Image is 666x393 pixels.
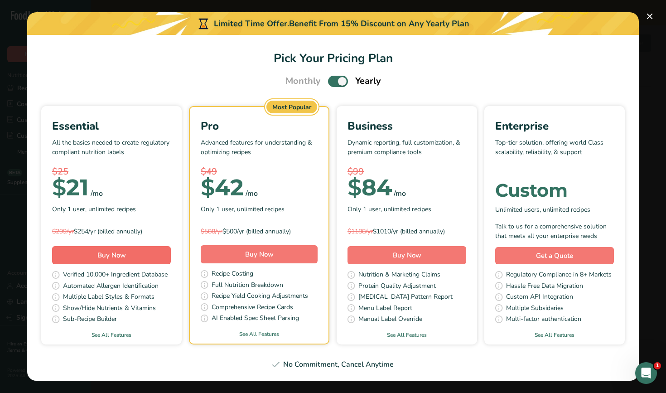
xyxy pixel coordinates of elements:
span: Custom API Integration [506,292,573,303]
span: $299/yr [52,227,74,236]
div: /mo [246,188,258,199]
div: Benefit From 15% Discount on Any Yearly Plan [289,18,469,30]
div: 84 [347,179,392,197]
div: Business [347,118,466,134]
span: Full Nutrition Breakdown [212,280,283,291]
span: Automated Allergen Identification [63,281,159,292]
p: Top-tier solution, offering world Class scalability, reliability, & support [495,138,614,165]
span: Only 1 user, unlimited recipes [347,204,431,214]
span: Multiple Label Styles & Formats [63,292,154,303]
div: No Commitment, Cancel Anytime [38,359,628,370]
div: Enterprise [495,118,614,134]
span: [MEDICAL_DATA] Pattern Report [358,292,453,303]
span: Buy Now [97,251,126,260]
div: Essential [52,118,171,134]
div: $25 [52,165,171,179]
div: Talk to us for a comprehensive solution that meets all your enterprise needs [495,222,614,241]
div: 21 [52,179,89,197]
span: Sub-Recipe Builder [63,314,117,325]
span: Menu Label Report [358,303,412,315]
span: Verified 10,000+ Ingredient Database [63,270,168,281]
span: $ [347,174,362,201]
span: 1 [654,362,661,369]
a: See All Features [337,331,477,339]
div: Most Popular [266,101,317,113]
span: Multi-factor authentication [506,314,581,325]
a: See All Features [41,331,182,339]
span: Regulatory Compliance in 8+ Markets [506,270,612,281]
span: Hassle Free Data Migration [506,281,583,292]
span: Protein Quality Adjustment [358,281,436,292]
span: Multiple Subsidaries [506,303,564,315]
span: $ [201,174,215,201]
span: Yearly [355,74,381,88]
span: Buy Now [245,250,274,259]
a: See All Features [484,331,625,339]
p: Dynamic reporting, full customization, & premium compliance tools [347,138,466,165]
a: See All Features [190,330,328,338]
span: Comprehensive Recipe Cards [212,302,293,314]
button: Buy Now [52,246,171,264]
div: $254/yr (billed annually) [52,227,171,236]
div: Custom [495,181,614,199]
div: Pro [201,118,318,134]
button: Buy Now [347,246,466,264]
span: Unlimited users, unlimited recipes [495,205,590,214]
span: $588/yr [201,227,222,236]
a: Get a Quote [495,247,614,265]
div: /mo [91,188,103,199]
div: /mo [394,188,406,199]
span: Monthly [285,74,321,88]
span: AI Enabled Spec Sheet Parsing [212,313,299,325]
div: $500/yr (billed annually) [201,227,318,236]
div: $99 [347,165,466,179]
span: Buy Now [393,251,421,260]
span: Only 1 user, unlimited recipes [52,204,136,214]
span: Recipe Costing [212,269,253,280]
span: $ [52,174,66,201]
iframe: Intercom live chat [635,362,657,384]
span: Nutrition & Marketing Claims [358,270,440,281]
span: Manual Label Override [358,314,422,325]
div: Limited Time Offer. [27,12,639,35]
p: All the basics needed to create regulatory compliant nutrition labels [52,138,171,165]
p: Advanced features for understanding & optimizing recipes [201,138,318,165]
button: Buy Now [201,245,318,263]
span: Recipe Yield Cooking Adjustments [212,291,308,302]
span: Get a Quote [536,251,573,261]
span: Only 1 user, unlimited recipes [201,204,285,214]
h1: Pick Your Pricing Plan [38,49,628,67]
span: Show/Hide Nutrients & Vitamins [63,303,156,315]
div: $49 [201,165,318,179]
div: 42 [201,179,244,197]
div: $1010/yr (billed annually) [347,227,466,236]
span: $1188/yr [347,227,373,236]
